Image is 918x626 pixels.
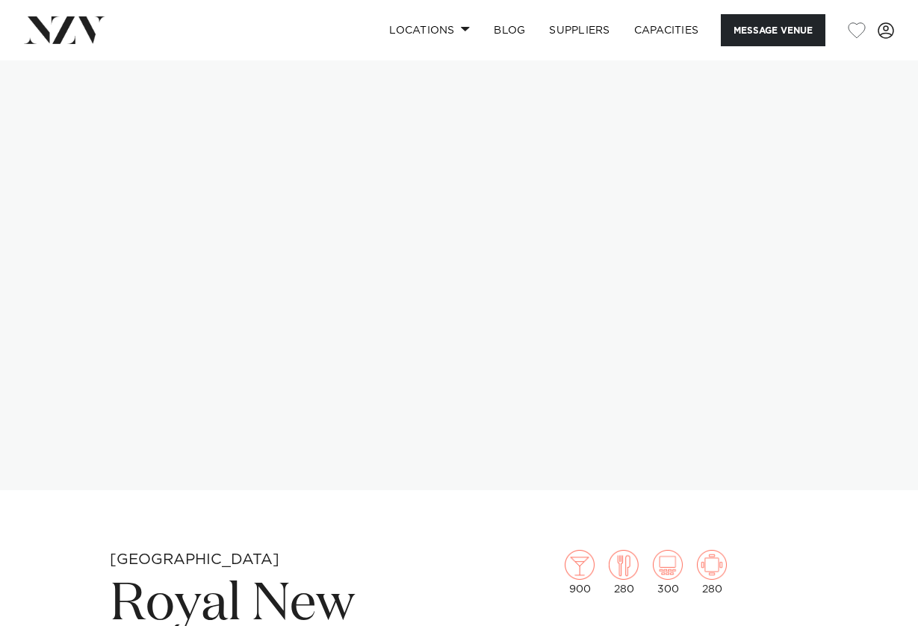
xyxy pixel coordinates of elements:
img: dining.png [609,550,639,580]
img: nzv-logo.png [24,16,105,43]
a: SUPPLIERS [537,14,621,46]
div: 280 [697,550,727,595]
div: 280 [609,550,639,595]
a: Capacities [622,14,711,46]
button: Message Venue [721,14,825,46]
img: meeting.png [697,550,727,580]
small: [GEOGRAPHIC_DATA] [110,552,279,567]
img: cocktail.png [565,550,595,580]
img: theatre.png [653,550,683,580]
div: 900 [565,550,595,595]
a: Locations [377,14,482,46]
div: 300 [653,550,683,595]
a: BLOG [482,14,537,46]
